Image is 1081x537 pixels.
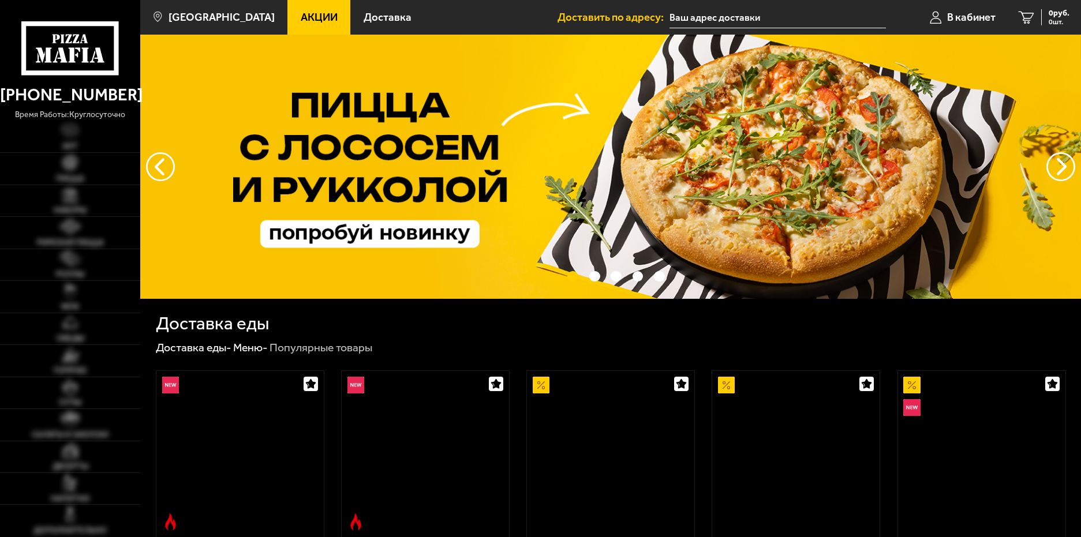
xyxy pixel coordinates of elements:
[567,271,578,282] button: точки переключения
[347,513,364,530] img: Острое блюдо
[589,271,600,282] button: точки переключения
[669,7,886,28] input: Ваш адрес доставки
[558,12,669,23] span: Доставить по адресу:
[156,314,269,332] h1: Доставка еды
[364,12,412,23] span: Доставка
[51,495,89,503] span: Напитки
[533,377,549,393] img: Акционный
[233,341,268,354] a: Меню-
[33,527,107,535] span: Дополнительно
[1049,9,1069,17] span: 0 руб.
[527,371,694,536] a: АкционныйАль-Шам 25 см (тонкое тесто)
[61,303,79,311] span: WOK
[301,12,338,23] span: Акции
[146,152,175,181] button: следующий
[57,335,84,343] span: Обеды
[156,371,324,536] a: НовинкаОстрое блюдоРимская с креветками
[56,175,84,183] span: Пицца
[903,399,920,416] img: Новинка
[53,463,88,471] span: Десерты
[62,142,78,151] span: Хит
[169,12,275,23] span: [GEOGRAPHIC_DATA]
[162,513,179,530] img: Острое блюдо
[270,340,372,355] div: Популярные товары
[32,431,109,439] span: Салаты и закуски
[903,377,920,393] img: Акционный
[56,271,84,279] span: Роллы
[347,377,364,393] img: Новинка
[718,377,735,393] img: Акционный
[712,371,880,536] a: АкционныйПепперони 25 см (толстое с сыром)
[162,377,179,393] img: Новинка
[54,206,87,215] span: Наборы
[54,367,87,375] span: Горячее
[947,12,996,23] span: В кабинет
[898,371,1065,536] a: АкционныйНовинкаВсё включено
[342,371,509,536] a: НовинкаОстрое блюдоРимская с мясным ассорти
[633,271,644,282] button: точки переключения
[1046,152,1075,181] button: предыдущий
[611,271,622,282] button: точки переключения
[59,399,81,407] span: Супы
[1049,18,1069,25] span: 0 шт.
[37,239,104,247] span: Римская пицца
[156,341,231,354] a: Доставка еды-
[654,271,665,282] button: точки переключения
